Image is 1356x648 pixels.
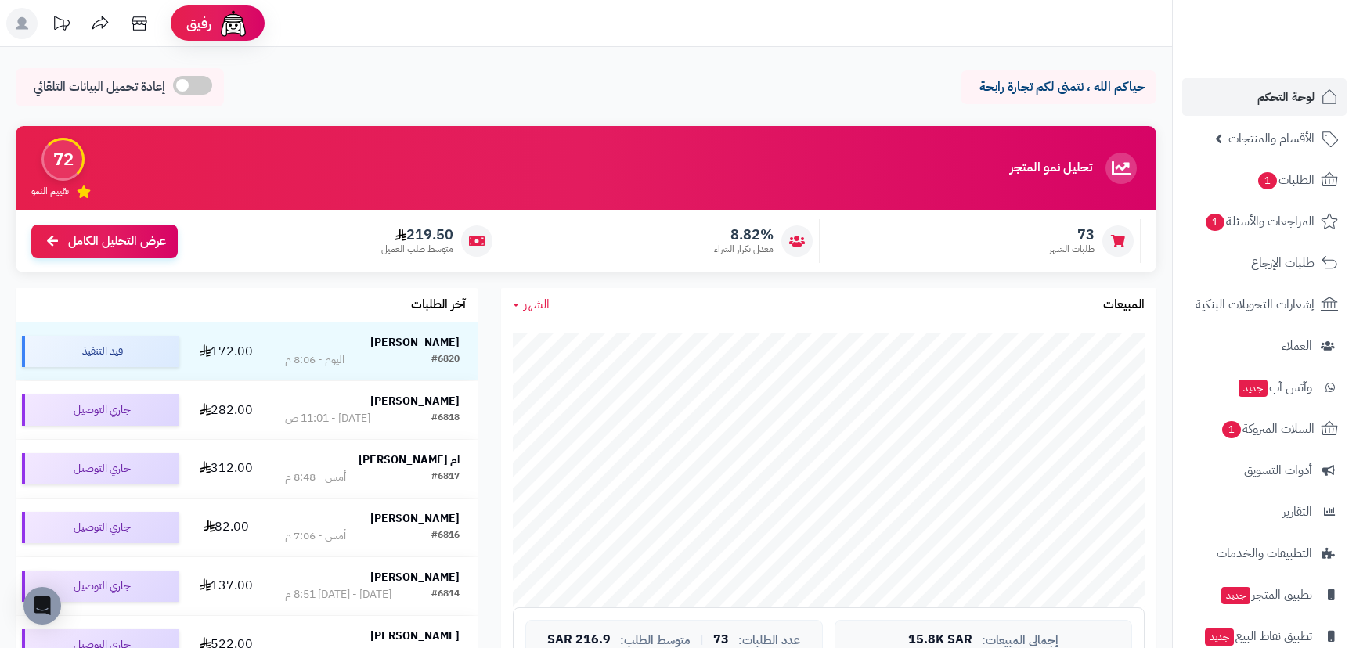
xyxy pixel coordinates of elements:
[285,411,370,427] div: [DATE] - 11:01 ص
[381,226,453,243] span: 219.50
[1282,335,1312,357] span: العملاء
[1221,418,1315,440] span: السلات المتروكة
[285,352,344,368] div: اليوم - 8:06 م
[22,512,179,543] div: جاري التوصيل
[1203,625,1312,647] span: تطبيق نقاط البيع
[714,243,774,256] span: معدل تكرار الشراء
[186,322,267,380] td: 172.00
[1204,211,1315,232] span: المراجعات والأسئلة
[1196,293,1315,315] span: إشعارات التحويلات البنكية
[370,334,460,351] strong: [PERSON_NAME]
[1220,584,1312,606] span: تطبيق المتجر
[22,453,179,484] div: جاري التوصيل
[359,452,460,468] strong: ام [PERSON_NAME]
[431,470,460,485] div: #6817
[31,225,178,258] a: عرض التحليل الكامل
[285,528,346,544] div: أمس - 7:06 م
[1182,244,1347,282] a: طلبات الإرجاع
[982,634,1058,647] span: إجمالي المبيعات:
[1182,327,1347,365] a: العملاء
[186,557,267,615] td: 137.00
[1182,410,1347,448] a: السلات المتروكة1
[1257,86,1315,108] span: لوحة التحكم
[1182,493,1347,531] a: التقارير
[972,78,1145,96] p: حياكم الله ، نتمنى لكم تجارة رابحة
[1182,452,1347,489] a: أدوات التسويق
[1282,501,1312,523] span: التقارير
[1010,161,1092,175] h3: تحليل نمو المتجر
[1258,172,1277,189] span: 1
[1251,252,1315,274] span: طلبات الإرجاع
[370,628,460,644] strong: [PERSON_NAME]
[1228,128,1315,149] span: الأقسام والمنتجات
[908,633,972,647] span: 15.8K SAR
[186,499,267,556] td: 82.00
[1244,459,1312,481] span: أدوات التسويق
[1182,286,1347,323] a: إشعارات التحويلات البنكية
[714,226,774,243] span: 8.82%
[31,185,69,198] span: تقييم النمو
[738,634,800,647] span: عدد الطلبات:
[1182,78,1347,116] a: لوحة التحكم
[186,14,211,33] span: رفيق
[1217,542,1312,564] span: التطبيقات والخدمات
[370,393,460,409] strong: [PERSON_NAME]
[218,8,249,39] img: ai-face.png
[34,78,165,96] span: إعادة تحميل البيانات التلقائي
[431,528,460,544] div: #6816
[370,569,460,585] strong: [PERSON_NAME]
[1182,576,1347,614] a: تطبيق المتجرجديد
[1182,161,1347,199] a: الطلبات1
[1049,226,1095,243] span: 73
[23,587,61,625] div: Open Intercom Messenger
[713,633,729,647] span: 73
[1257,169,1315,191] span: الطلبات
[411,298,466,312] h3: آخر الطلبات
[22,571,179,602] div: جاري التوصيل
[68,232,166,250] span: عرض التحليل الكامل
[1222,421,1241,438] span: 1
[186,440,267,498] td: 312.00
[431,411,460,427] div: #6818
[1049,243,1095,256] span: طلبات الشهر
[1205,628,1234,646] span: جديد
[1250,41,1341,74] img: logo-2.png
[22,394,179,426] div: جاري التوصيل
[1182,203,1347,240] a: المراجعات والأسئلة1
[431,587,460,603] div: #6814
[1182,369,1347,406] a: وآتس آبجديد
[431,352,460,368] div: #6820
[1237,376,1312,398] span: وآتس آب
[700,634,704,646] span: |
[41,8,81,43] a: تحديثات المنصة
[285,587,391,603] div: [DATE] - [DATE] 8:51 م
[513,296,550,314] a: الشهر
[524,295,550,314] span: الشهر
[1239,380,1268,397] span: جديد
[186,381,267,439] td: 282.00
[381,243,453,256] span: متوسط طلب العميل
[1103,298,1145,312] h3: المبيعات
[547,633,611,647] span: 216.9 SAR
[370,510,460,527] strong: [PERSON_NAME]
[1206,214,1224,231] span: 1
[285,470,346,485] div: أمس - 8:48 م
[22,336,179,367] div: قيد التنفيذ
[1221,587,1250,604] span: جديد
[620,634,691,647] span: متوسط الطلب:
[1182,535,1347,572] a: التطبيقات والخدمات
